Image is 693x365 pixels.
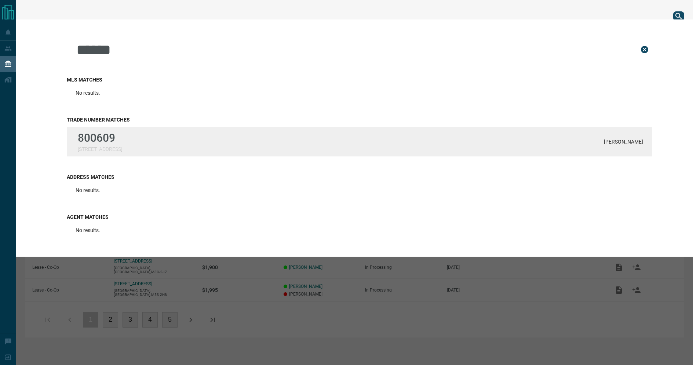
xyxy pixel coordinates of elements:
h3: MLS Matches [67,77,652,83]
p: [PERSON_NAME] [604,139,643,145]
p: No results. [76,227,100,233]
h3: Agent Matches [67,214,652,220]
p: No results. [76,90,100,96]
button: search button [673,11,684,21]
h3: Address Matches [67,174,652,180]
p: [STREET_ADDRESS] [78,146,122,152]
p: No results. [76,187,100,193]
button: Close [637,42,652,57]
h3: Trade Number Matches [67,117,652,123]
p: 800609 [78,131,122,144]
